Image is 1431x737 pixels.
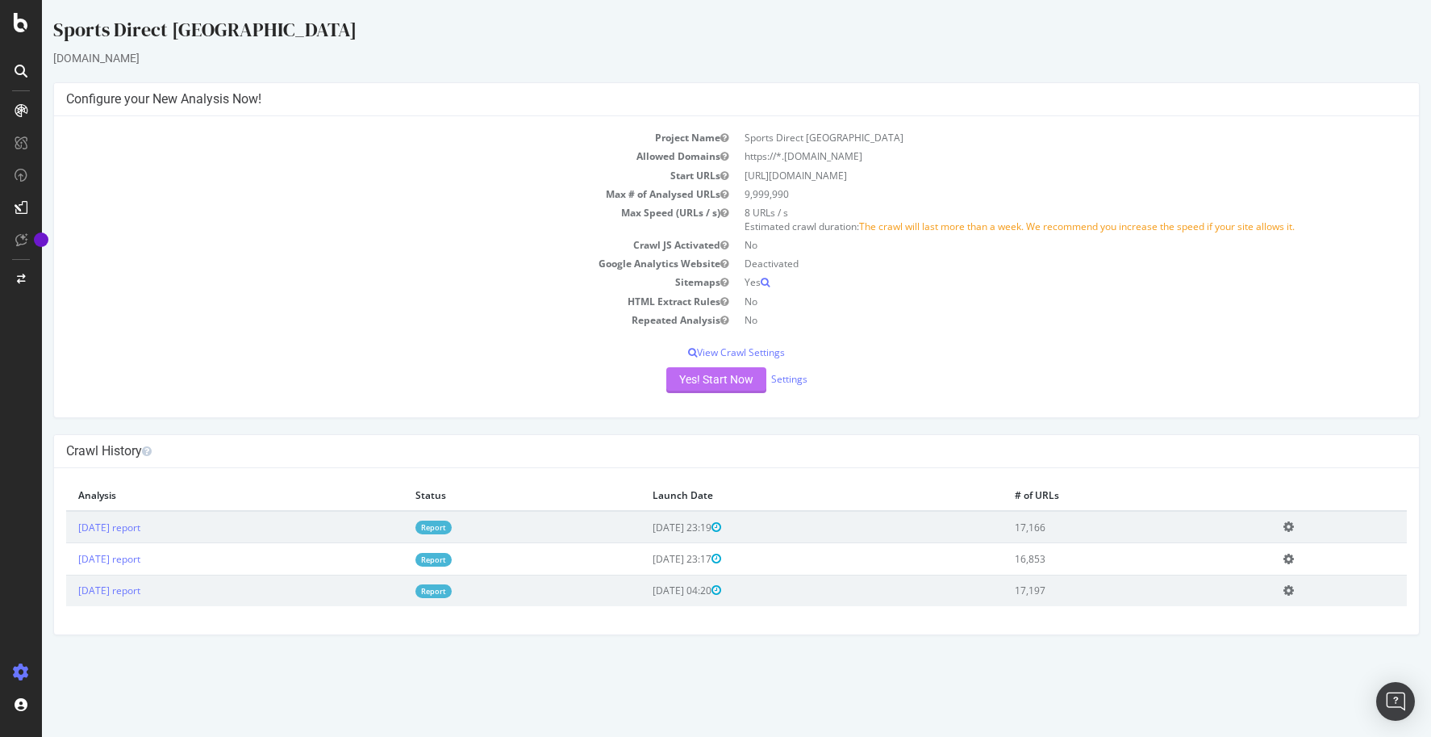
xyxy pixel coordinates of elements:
[611,584,679,597] span: [DATE] 04:20
[24,203,695,236] td: Max Speed (URLs / s)
[361,480,598,511] th: Status
[24,254,695,273] td: Google Analytics Website
[695,292,1365,311] td: No
[24,292,695,311] td: HTML Extract Rules
[695,203,1365,236] td: 8 URLs / s Estimated crawl duration:
[11,16,1378,50] div: Sports Direct [GEOGRAPHIC_DATA]
[695,273,1365,291] td: Yes
[695,254,1365,273] td: Deactivated
[24,273,695,291] td: Sitemaps
[817,220,1253,233] span: The crawl will last more than a week. We recommend you increase the speed if your site allows it.
[1376,682,1415,721] div: Open Intercom Messenger
[961,575,1229,606] td: 17,197
[611,521,679,534] span: [DATE] 23:19
[961,511,1229,543] td: 17,166
[36,584,98,597] a: [DATE] report
[24,236,695,254] td: Crawl JS Activated
[36,521,98,534] a: [DATE] report
[373,521,410,534] a: Report
[695,128,1365,147] td: Sports Direct [GEOGRAPHIC_DATA]
[611,552,679,566] span: [DATE] 23:17
[24,480,361,511] th: Analysis
[373,584,410,598] a: Report
[24,91,1365,107] h4: Configure your New Analysis Now!
[695,311,1365,329] td: No
[34,232,48,247] div: Tooltip anchor
[24,311,695,329] td: Repeated Analysis
[695,147,1365,165] td: https://*.[DOMAIN_NAME]
[24,345,1365,359] p: View Crawl Settings
[695,166,1365,185] td: [URL][DOMAIN_NAME]
[24,147,695,165] td: Allowed Domains
[36,552,98,566] a: [DATE] report
[624,367,724,393] button: Yes! Start Now
[729,372,766,386] a: Settings
[373,553,410,567] a: Report
[24,185,695,203] td: Max # of Analysed URLs
[695,185,1365,203] td: 9,999,990
[24,443,1365,459] h4: Crawl History
[695,236,1365,254] td: No
[599,480,962,511] th: Launch Date
[24,166,695,185] td: Start URLs
[961,480,1229,511] th: # of URLs
[11,50,1378,66] div: [DOMAIN_NAME]
[961,543,1229,575] td: 16,853
[24,128,695,147] td: Project Name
